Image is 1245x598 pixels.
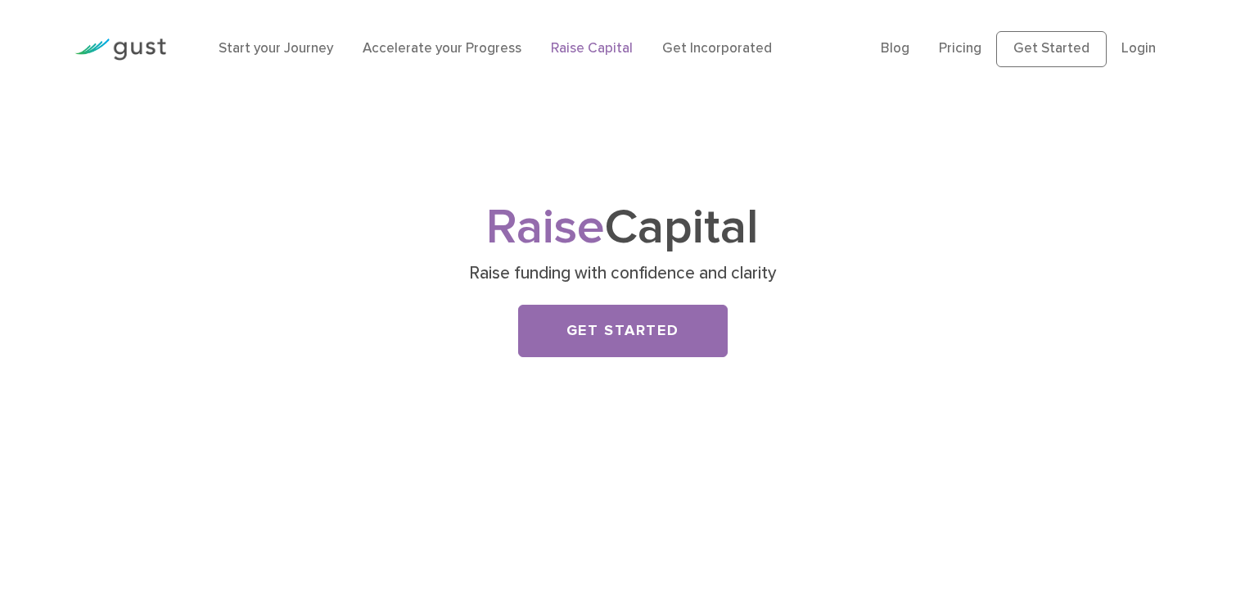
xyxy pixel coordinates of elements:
[881,40,909,57] a: Blog
[74,39,166,61] img: Gust Logo
[551,40,633,57] a: Raise Capital
[363,40,521,57] a: Accelerate your Progress
[486,198,605,256] span: Raise
[662,40,772,57] a: Get Incorporated
[939,40,981,57] a: Pricing
[305,262,940,285] p: Raise funding with confidence and clarity
[300,206,946,251] h1: Capital
[219,40,333,57] a: Start your Journey
[1121,40,1156,57] a: Login
[518,305,728,357] a: Get Started
[996,31,1107,67] a: Get Started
